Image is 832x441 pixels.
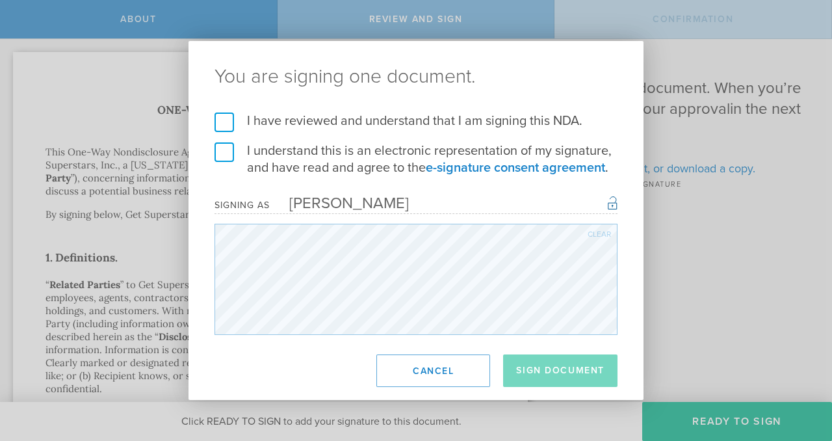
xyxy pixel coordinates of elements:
[376,354,490,387] button: Cancel
[214,113,617,129] label: I have reviewed and understand that I am signing this NDA.
[214,200,270,211] div: Signing as
[214,67,617,87] ng-pluralize: You are signing one document.
[270,194,409,213] div: [PERSON_NAME]
[503,354,617,387] button: Sign Document
[214,142,617,176] label: I understand this is an electronic representation of my signature, and have read and agree to the .
[426,160,605,176] a: e-signature consent agreement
